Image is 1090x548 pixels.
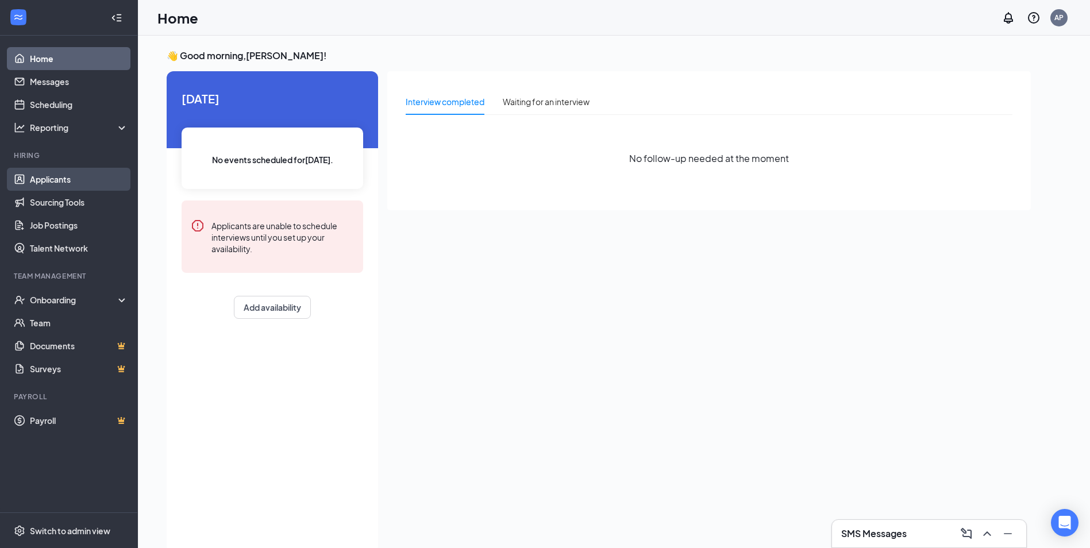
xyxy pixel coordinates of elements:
[30,409,128,432] a: PayrollCrown
[30,93,128,116] a: Scheduling
[14,392,126,402] div: Payroll
[30,311,128,334] a: Team
[30,168,128,191] a: Applicants
[157,8,198,28] h1: Home
[111,12,122,24] svg: Collapse
[212,153,333,166] span: No events scheduled for [DATE] .
[30,357,128,380] a: SurveysCrown
[406,95,484,108] div: Interview completed
[182,90,363,107] span: [DATE]
[14,525,25,537] svg: Settings
[1051,509,1079,537] div: Open Intercom Messenger
[211,219,354,254] div: Applicants are unable to schedule interviews until you set up your availability.
[1001,527,1015,541] svg: Minimize
[30,122,129,133] div: Reporting
[14,294,25,306] svg: UserCheck
[30,214,128,237] a: Job Postings
[999,524,1017,543] button: Minimize
[30,237,128,260] a: Talent Network
[191,219,205,233] svg: Error
[1002,11,1015,25] svg: Notifications
[960,527,973,541] svg: ComposeMessage
[14,150,126,160] div: Hiring
[957,524,976,543] button: ComposeMessage
[841,527,907,540] h3: SMS Messages
[30,47,128,70] a: Home
[980,527,994,541] svg: ChevronUp
[14,122,25,133] svg: Analysis
[978,524,996,543] button: ChevronUp
[30,70,128,93] a: Messages
[13,11,24,23] svg: WorkstreamLogo
[1027,11,1041,25] svg: QuestionInfo
[1054,13,1064,22] div: AP
[234,296,311,319] button: Add availability
[30,334,128,357] a: DocumentsCrown
[167,49,1031,62] h3: 👋 Good morning, [PERSON_NAME] !
[30,191,128,214] a: Sourcing Tools
[503,95,590,108] div: Waiting for an interview
[30,294,118,306] div: Onboarding
[30,525,110,537] div: Switch to admin view
[14,271,126,281] div: Team Management
[629,151,789,165] span: No follow-up needed at the moment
